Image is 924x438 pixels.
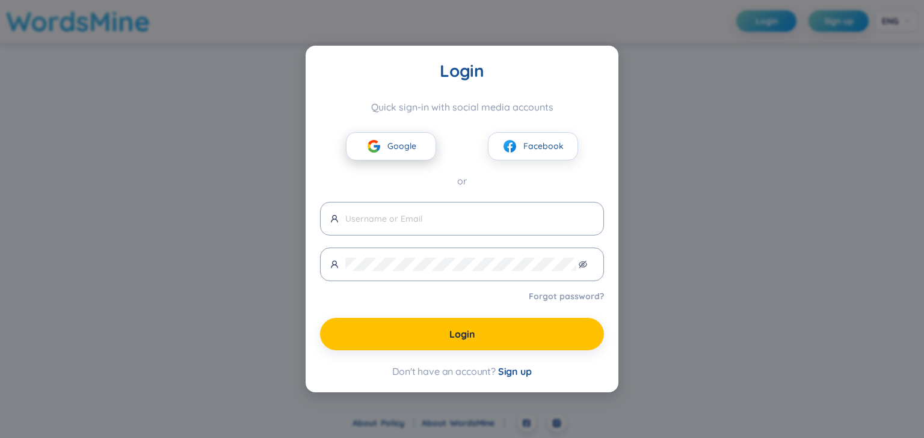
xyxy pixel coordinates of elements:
[346,132,436,160] button: googleGoogle
[330,260,339,269] span: user
[320,365,604,378] div: Don't have an account?
[579,260,587,269] span: eye-invisible
[330,214,339,223] span: user
[320,174,604,189] div: or
[320,101,604,113] div: Quick sign-in with social media accounts
[320,60,604,82] div: Login
[345,212,594,225] input: Username or Email
[498,365,532,377] span: Sign up
[488,132,578,160] button: facebookFacebook
[523,139,564,153] span: Facebook
[320,318,604,350] button: Login
[387,139,416,153] span: Google
[529,290,604,302] a: Forgot password?
[449,327,475,341] span: Login
[366,139,381,154] img: google
[502,139,517,154] img: facebook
